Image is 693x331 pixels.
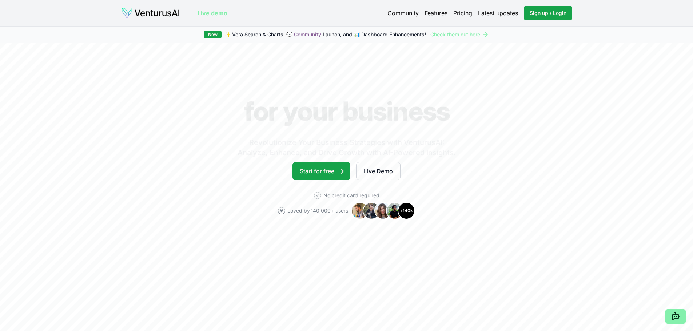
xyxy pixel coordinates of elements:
img: Avatar 1 [351,202,369,219]
img: Avatar 3 [374,202,392,219]
a: Live Demo [356,162,401,180]
div: New [204,31,222,38]
img: logo [121,7,180,19]
a: Start for free [292,162,350,180]
a: Community [387,9,419,17]
a: Pricing [453,9,472,17]
span: ✨ Vera Search & Charts, 💬 Launch, and 📊 Dashboard Enhancements! [224,31,426,38]
img: Avatar 4 [386,202,403,219]
a: Community [294,31,321,37]
a: Live demo [198,9,227,17]
span: Sign up / Login [530,9,566,17]
a: Latest updates [478,9,518,17]
a: Sign up / Login [524,6,572,20]
a: Check them out here [430,31,489,38]
a: Features [425,9,447,17]
img: Avatar 2 [363,202,380,219]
